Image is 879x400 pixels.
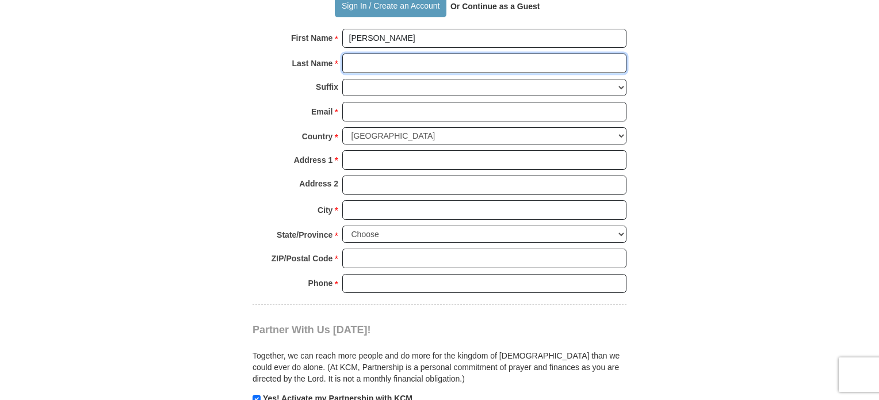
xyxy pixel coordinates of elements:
strong: Last Name [292,55,333,71]
strong: Or Continue as a Guest [450,2,540,11]
strong: Address 2 [299,176,338,192]
strong: Phone [308,275,333,291]
strong: First Name [291,30,333,46]
strong: City [318,202,333,218]
strong: State/Province [277,227,333,243]
strong: Email [311,104,333,120]
strong: ZIP/Postal Code [272,250,333,266]
p: Together, we can reach more people and do more for the kingdom of [DEMOGRAPHIC_DATA] than we coul... [253,350,626,384]
span: Partner With Us [DATE]! [253,324,371,336]
strong: Suffix [316,79,338,95]
strong: Address 1 [294,152,333,168]
strong: Country [302,128,333,144]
